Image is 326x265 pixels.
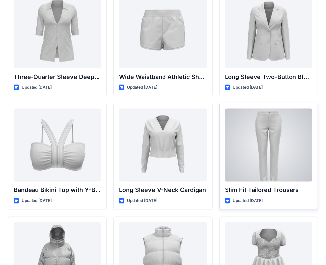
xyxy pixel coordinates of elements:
[119,72,207,81] p: Wide Waistband Athletic Shorts
[233,197,263,204] p: Updated [DATE]
[127,197,157,204] p: Updated [DATE]
[22,197,52,204] p: Updated [DATE]
[233,84,263,91] p: Updated [DATE]
[14,72,101,81] p: Three-Quarter Sleeve Deep V-Neck Button-Down Top
[119,185,207,195] p: Long Sleeve V-Neck Cardigan
[14,185,101,195] p: Bandeau Bikini Top with Y-Back Straps and Stitch Detail
[225,185,312,195] p: Slim Fit Tailored Trousers
[119,109,207,182] a: Long Sleeve V-Neck Cardigan
[127,84,157,91] p: Updated [DATE]
[22,84,52,91] p: Updated [DATE]
[225,109,312,182] a: Slim Fit Tailored Trousers
[14,109,101,182] a: Bandeau Bikini Top with Y-Back Straps and Stitch Detail
[225,72,312,81] p: Long Sleeve Two-Button Blazer with Flap Pockets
